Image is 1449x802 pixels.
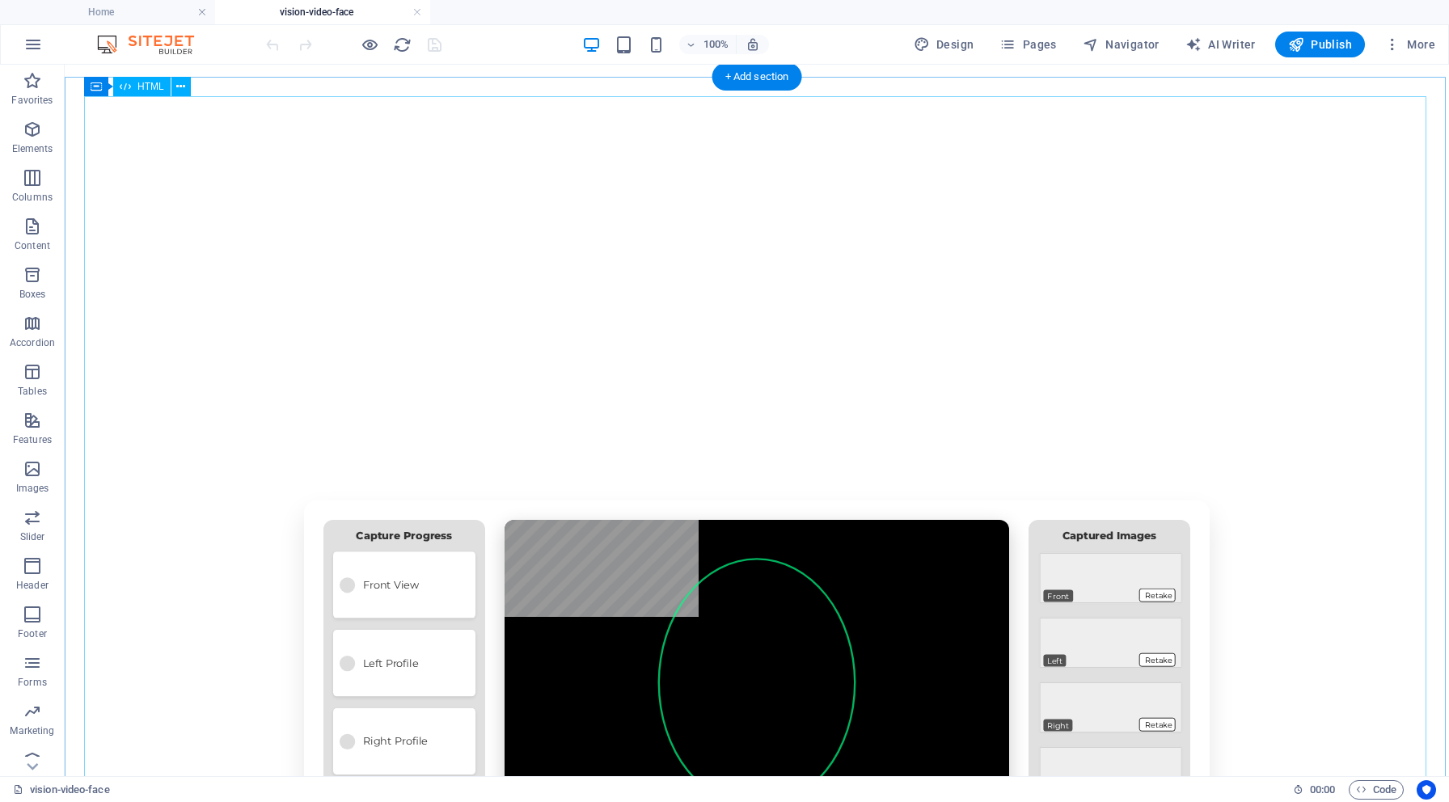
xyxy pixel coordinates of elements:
p: Boxes [19,288,46,301]
i: Reload page [393,36,412,54]
div: + Add section [712,63,802,91]
button: Design [907,32,981,57]
p: Header [16,579,49,592]
p: Forms [18,676,47,689]
p: Features [13,433,52,446]
i: On resize automatically adjust zoom level to fit chosen device. [746,37,760,52]
p: Elements [12,142,53,155]
img: Editor Logo [93,35,214,54]
button: Code [1349,780,1404,800]
span: More [1384,36,1435,53]
span: Pages [999,36,1056,53]
span: AI Writer [1185,36,1256,53]
p: Images [16,482,49,495]
span: Publish [1288,36,1352,53]
p: Footer [18,627,47,640]
span: Design [914,36,974,53]
button: 100% [679,35,737,54]
span: Navigator [1083,36,1160,53]
p: Slider [20,530,45,543]
h4: vision-video-face [215,3,430,21]
button: Usercentrics [1417,780,1436,800]
p: Accordion [10,336,55,349]
a: Click to cancel selection. Double-click to open Pages [13,780,110,800]
span: 00 00 [1310,780,1335,800]
p: Columns [12,191,53,204]
h6: 100% [703,35,729,54]
button: Publish [1275,32,1365,57]
button: AI Writer [1179,32,1262,57]
p: Marketing [10,724,54,737]
span: Code [1356,780,1396,800]
button: reload [392,35,412,54]
button: More [1378,32,1442,57]
span: HTML [137,82,164,91]
p: Content [15,239,50,252]
p: Tables [18,385,47,398]
button: Pages [993,32,1062,57]
p: Favorites [11,94,53,107]
span: : [1321,783,1324,796]
button: Navigator [1076,32,1166,57]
